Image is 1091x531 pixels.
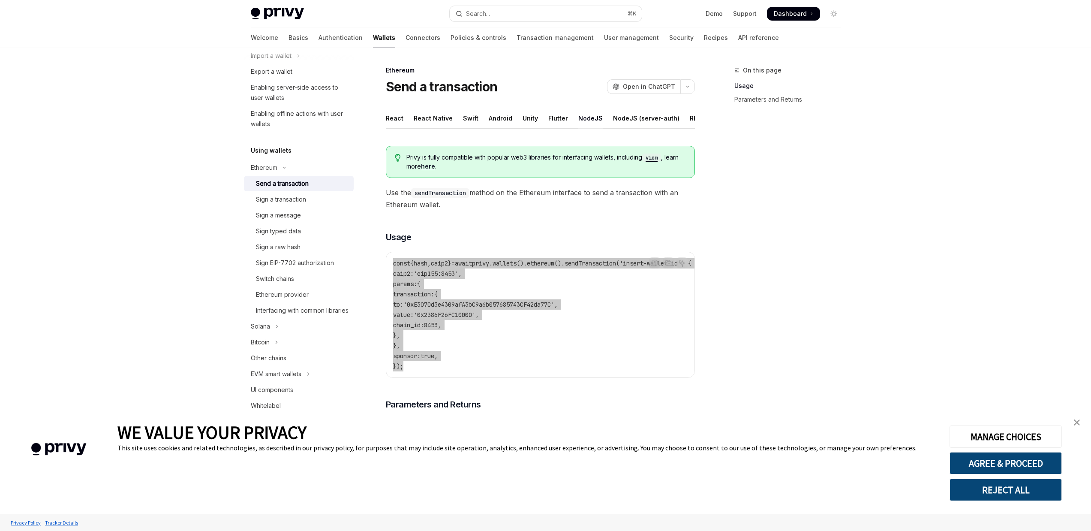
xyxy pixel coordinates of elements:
[393,362,403,370] span: });
[463,108,478,128] div: Swift
[1074,419,1080,425] img: close banner
[256,274,294,284] div: Switch chains
[704,27,728,48] a: Recipes
[548,108,568,128] div: Flutter
[414,259,427,267] span: hash
[950,479,1062,501] button: REJECT ALL
[489,259,493,267] span: .
[472,259,489,267] span: privy
[386,187,695,211] span: Use the method on the Ethereum interface to send a transaction with an Ethereum wallet.
[386,108,403,128] div: React
[251,82,349,103] div: Enabling server-side access to user wallets
[734,93,848,106] a: Parameters and Returns
[642,154,661,161] a: viem
[489,108,512,128] div: Android
[619,259,681,267] span: 'insert-wallet-id'
[244,303,354,318] a: Interfacing with common libraries
[393,332,400,339] span: },
[431,259,448,267] span: caip2
[642,154,661,162] code: viem
[9,515,43,530] a: Privacy Policy
[244,255,354,271] a: Sign EIP-7702 authorization
[244,382,354,398] a: UI components
[393,259,410,267] span: const
[251,109,349,129] div: Enabling offline actions with user wallets
[256,258,334,268] div: Sign EIP-7702 authorization
[450,6,642,21] button: Open search
[386,66,695,75] div: Ethereum
[256,210,301,220] div: Sign a message
[403,301,554,308] span: '0xE3070d3e4309afA3bC9a6b057685743CF42da77C'
[244,80,354,106] a: Enabling server-side access to user wallets
[743,65,781,75] span: On this page
[251,385,293,395] div: UI components
[386,79,498,94] h1: Send a transaction
[393,270,414,278] span: caip2:
[251,163,277,173] div: Ethereum
[554,259,565,267] span: ().
[251,66,292,77] div: Export a wallet
[438,321,441,329] span: ,
[244,335,354,350] button: Toggle Bitcoin section
[417,280,421,288] span: {
[578,108,603,128] div: NodeJS
[244,160,354,175] button: Toggle Ethereum section
[774,9,807,18] span: Dashboard
[554,301,558,308] span: ,
[517,27,594,48] a: Transaction management
[256,178,309,189] div: Send a transaction
[244,64,354,79] a: Export a wallet
[950,452,1062,474] button: AGREE & PROCEED
[493,259,517,267] span: wallets
[613,108,679,128] div: NodeJS (server-auth)
[565,259,616,267] span: sendTransaction
[289,27,308,48] a: Basics
[448,259,451,267] span: }
[393,342,400,350] span: },
[393,352,421,360] span: sponsor:
[669,27,694,48] a: Security
[414,311,475,319] span: '0x2386F26FC10000'
[251,401,281,411] div: Whitelabel
[527,259,554,267] span: ethereum
[421,163,435,170] a: here
[706,9,723,18] a: Demo
[455,259,472,267] span: await
[256,305,349,316] div: Interfacing with common libraries
[738,27,779,48] a: API reference
[319,27,363,48] a: Authentication
[466,9,490,19] div: Search...
[475,311,479,319] span: ,
[244,239,354,255] a: Sign a raw hash
[244,350,354,366] a: Other chains
[628,10,637,17] span: ⌘ K
[427,259,431,267] span: ,
[393,280,417,288] span: params:
[251,337,270,347] div: Bitcoin
[827,7,841,21] button: Toggle dark mode
[607,79,680,94] button: Open in ChatGPT
[523,108,538,128] div: Unity
[251,27,278,48] a: Welcome
[950,425,1062,448] button: MANAGE CHOICES
[616,259,619,267] span: (
[676,257,688,269] button: Ask AI
[451,259,455,267] span: =
[406,27,440,48] a: Connectors
[251,145,292,156] h5: Using wallets
[244,106,354,132] a: Enabling offline actions with user wallets
[451,27,506,48] a: Policies & controls
[373,27,395,48] a: Wallets
[386,231,412,243] span: Usage
[244,319,354,334] button: Toggle Solana section
[393,311,414,319] span: value:
[244,398,354,413] a: Whitelabel
[733,9,757,18] a: Support
[251,369,301,379] div: EVM smart wallets
[244,192,354,207] a: Sign a transaction
[256,242,301,252] div: Sign a raw hash
[517,259,527,267] span: ().
[623,82,675,91] span: Open in ChatGPT
[734,79,848,93] a: Usage
[244,176,354,191] a: Send a transaction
